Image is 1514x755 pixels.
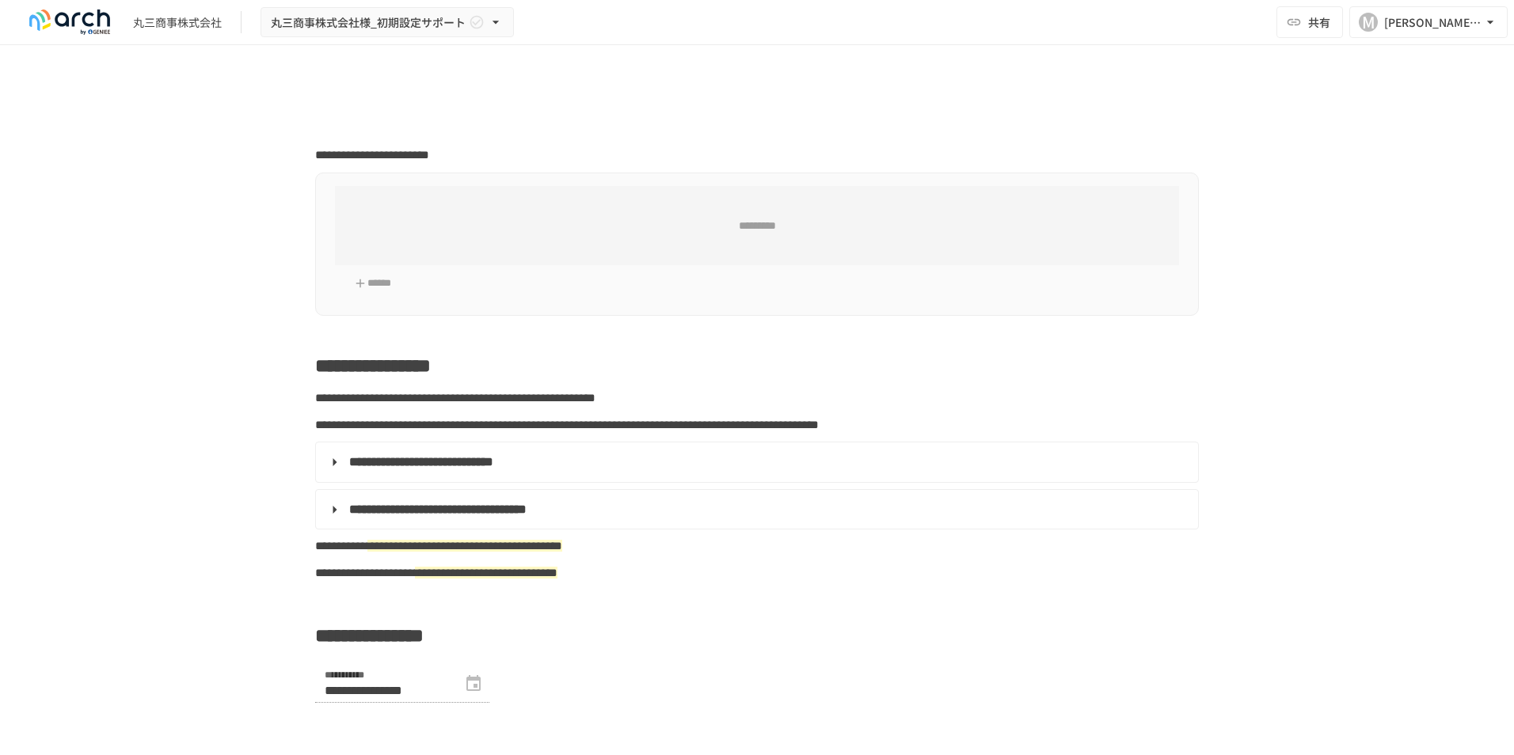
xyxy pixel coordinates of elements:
button: 共有 [1276,6,1343,38]
div: [PERSON_NAME][EMAIL_ADDRESS][DOMAIN_NAME] [1384,13,1482,32]
img: logo-default@2x-9cf2c760.svg [19,9,120,35]
span: 共有 [1308,13,1330,31]
span: 丸三商事株式会社様_初期設定サポート [271,13,466,32]
button: M[PERSON_NAME][EMAIL_ADDRESS][DOMAIN_NAME] [1349,6,1508,38]
div: M [1359,13,1378,32]
button: 丸三商事株式会社様_初期設定サポート [261,7,514,38]
div: 丸三商事株式会社 [133,14,222,31]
